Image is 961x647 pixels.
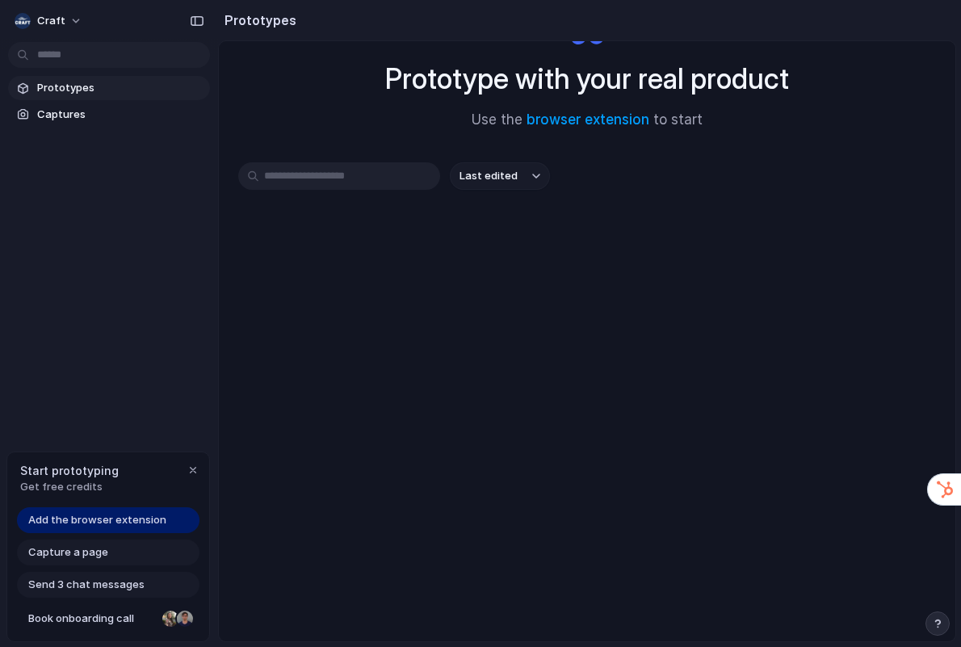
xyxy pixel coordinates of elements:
[175,609,195,628] div: Christian Iacullo
[385,57,789,100] h1: Prototype with your real product
[28,611,156,627] span: Book onboarding call
[8,76,210,100] a: Prototypes
[37,107,204,123] span: Captures
[20,479,119,495] span: Get free credits
[28,577,145,593] span: Send 3 chat messages
[472,110,703,131] span: Use the to start
[37,80,204,96] span: Prototypes
[37,13,65,29] span: Craft
[17,507,199,533] a: Add the browser extension
[161,609,180,628] div: Nicole Kubica
[8,8,90,34] button: Craft
[218,11,296,30] h2: Prototypes
[17,606,199,632] a: Book onboarding call
[460,168,518,184] span: Last edited
[28,544,108,561] span: Capture a page
[20,462,119,479] span: Start prototyping
[527,111,649,128] a: browser extension
[450,162,550,190] button: Last edited
[8,103,210,127] a: Captures
[28,512,166,528] span: Add the browser extension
